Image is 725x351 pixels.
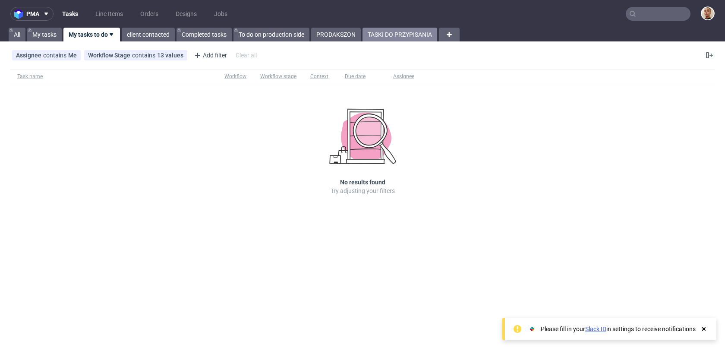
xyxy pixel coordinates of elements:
[311,28,361,41] a: PRODAKSZON
[63,28,120,41] a: My tasks to do
[26,11,39,17] span: pma
[310,73,331,80] div: Context
[43,52,68,59] span: contains
[14,9,26,19] img: logo
[27,28,62,41] a: My tasks
[10,7,54,21] button: pma
[9,28,25,41] a: All
[541,325,696,333] div: Please fill in your in settings to receive notifications
[585,326,606,332] a: Slack ID
[16,52,43,59] span: Assignee
[122,28,175,41] a: client contacted
[528,325,536,333] img: Slack
[88,52,132,59] span: Workflow Stage
[90,7,128,21] a: Line Items
[234,49,258,61] div: Clear all
[393,73,414,80] div: Assignee
[135,7,164,21] a: Orders
[260,73,296,80] div: Workflow stage
[702,7,714,19] img: Bartłomiej Leśniczuk
[331,187,395,195] p: Try adjusting your filters
[132,52,157,59] span: contains
[345,73,379,80] span: Due date
[157,52,183,59] div: 13 values
[17,73,211,80] span: Task name
[57,7,83,21] a: Tasks
[209,7,233,21] a: Jobs
[170,7,202,21] a: Designs
[340,178,385,187] h3: No results found
[191,48,229,62] div: Add filter
[224,73,246,80] div: Workflow
[233,28,309,41] a: To do on production side
[362,28,437,41] a: TASKI DO PRZYPISANIA
[68,52,77,59] div: Me
[177,28,232,41] a: Completed tasks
